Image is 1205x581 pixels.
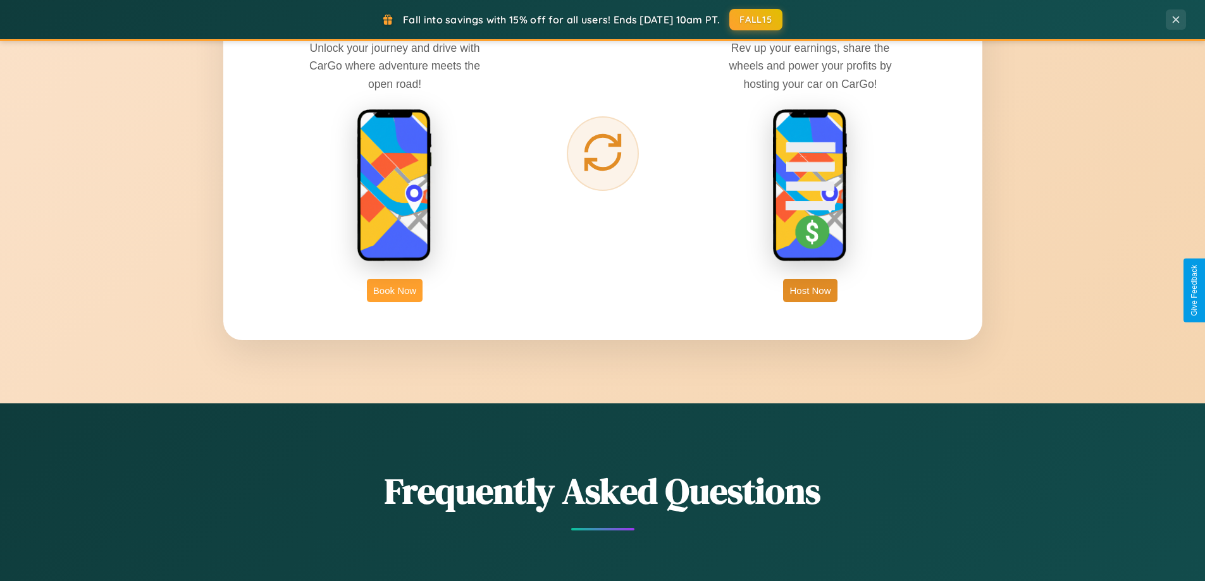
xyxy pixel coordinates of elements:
button: Host Now [783,279,837,302]
span: Fall into savings with 15% off for all users! Ends [DATE] 10am PT. [403,13,720,26]
img: host phone [772,109,848,263]
img: rent phone [357,109,433,263]
div: Give Feedback [1190,265,1199,316]
button: FALL15 [729,9,782,30]
button: Book Now [367,279,423,302]
p: Unlock your journey and drive with CarGo where adventure meets the open road! [300,39,490,92]
p: Rev up your earnings, share the wheels and power your profits by hosting your car on CarGo! [715,39,905,92]
h2: Frequently Asked Questions [223,467,982,515]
